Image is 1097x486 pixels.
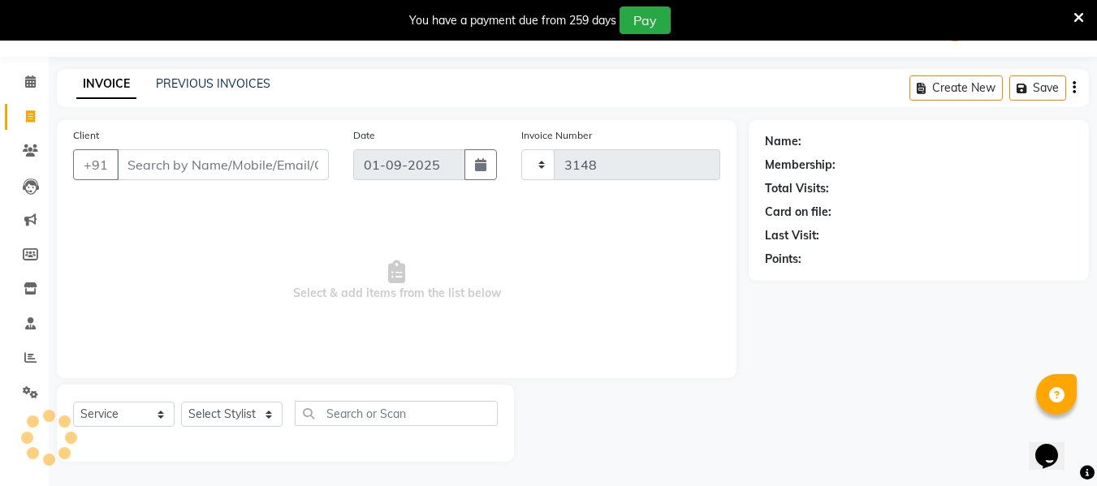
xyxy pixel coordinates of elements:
button: +91 [73,149,119,180]
div: Last Visit: [765,227,819,244]
label: Client [73,128,99,143]
input: Search or Scan [295,401,498,426]
button: Create New [909,75,1003,101]
div: Membership: [765,157,836,174]
button: Pay [620,6,671,34]
div: Name: [765,133,801,150]
button: Save [1009,75,1066,101]
label: Date [353,128,375,143]
a: PREVIOUS INVOICES [156,76,270,91]
div: Total Visits: [765,180,829,197]
iframe: chat widget [1029,421,1081,470]
input: Search by Name/Mobile/Email/Code [117,149,329,180]
div: Card on file: [765,204,831,221]
span: Select & add items from the list below [73,200,720,362]
a: INVOICE [76,70,136,99]
div: You have a payment due from 259 days [409,12,616,29]
div: Points: [765,251,801,268]
label: Invoice Number [521,128,592,143]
